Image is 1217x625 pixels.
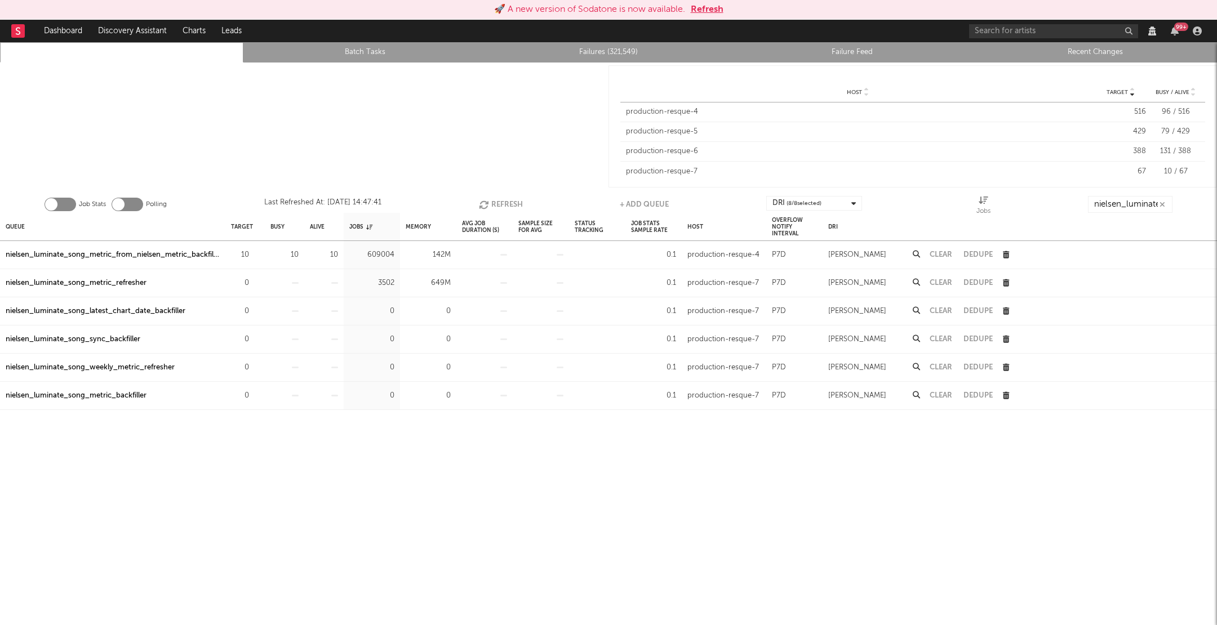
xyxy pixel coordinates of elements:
[406,333,451,346] div: 0
[631,333,676,346] div: 0.1
[930,392,952,399] button: Clear
[772,389,786,403] div: P7D
[36,20,90,42] a: Dashboard
[1152,126,1200,137] div: 79 / 429
[772,276,786,290] div: P7D
[631,276,676,290] div: 0.1
[406,305,451,318] div: 0
[626,106,1090,118] div: production-resque-4
[626,166,1090,177] div: production-resque-7
[349,389,394,403] div: 0
[631,248,676,262] div: 0.1
[631,361,676,374] div: 0.1
[231,361,249,374] div: 0
[976,204,991,218] div: Jobs
[90,20,175,42] a: Discovery Assistant
[1171,26,1179,35] button: 99+
[687,276,759,290] div: production-resque-7
[6,389,146,403] a: nielsen_luminate_song_metric_backfiller
[406,389,451,403] div: 0
[264,196,381,213] div: Last Refreshed At: [DATE] 14:47:41
[691,3,723,16] button: Refresh
[6,276,146,290] a: nielsen_luminate_song_metric_refresher
[1152,166,1200,177] div: 10 / 67
[6,361,175,374] a: nielsen_luminate_song_weekly_metric_refresher
[493,46,724,59] a: Failures (321,549)
[930,364,952,371] button: Clear
[736,46,967,59] a: Failure Feed
[1152,146,1200,157] div: 131 / 388
[494,3,685,16] div: 🚀 A new version of Sodatone is now available.
[828,305,886,318] div: [PERSON_NAME]
[250,46,481,59] a: Batch Tasks
[6,305,185,318] a: nielsen_luminate_song_latest_chart_date_backfiller
[963,392,993,399] button: Dedupe
[930,251,952,258] button: Clear
[828,276,886,290] div: [PERSON_NAME]
[1095,126,1146,137] div: 429
[6,248,220,262] a: nielsen_luminate_song_metric_from_nielsen_metric_backfiller
[1088,196,1172,213] input: Search...
[620,196,669,213] button: + Add Queue
[687,361,759,374] div: production-resque-7
[963,251,993,258] button: Dedupe
[349,361,394,374] div: 0
[406,215,431,239] div: Memory
[270,215,285,239] div: Busy
[976,196,991,217] div: Jobs
[980,46,1211,59] a: Recent Changes
[687,389,759,403] div: production-resque-7
[772,305,786,318] div: P7D
[772,248,786,262] div: P7D
[231,305,249,318] div: 0
[687,333,759,346] div: production-resque-7
[349,248,394,262] div: 609004
[6,333,140,346] a: nielsen_luminate_song_sync_backfiller
[575,215,620,239] div: Status Tracking
[930,336,952,343] button: Clear
[214,20,250,42] a: Leads
[231,215,253,239] div: Target
[631,215,676,239] div: Job Stats Sample Rate
[270,248,299,262] div: 10
[687,248,759,262] div: production-resque-4
[518,215,563,239] div: Sample Size For Avg
[406,276,451,290] div: 649M
[963,279,993,287] button: Dedupe
[787,197,821,210] span: ( 8 / 8 selected)
[828,333,886,346] div: [PERSON_NAME]
[349,215,372,239] div: Jobs
[1156,89,1189,96] span: Busy / Alive
[847,89,862,96] span: Host
[930,307,952,315] button: Clear
[79,198,106,211] label: Job Stats
[175,20,214,42] a: Charts
[828,361,886,374] div: [PERSON_NAME]
[406,248,451,262] div: 142M
[406,361,451,374] div: 0
[310,215,325,239] div: Alive
[6,215,25,239] div: Queue
[930,279,952,287] button: Clear
[772,197,821,210] div: DRI
[1174,23,1188,31] div: 99 +
[772,361,786,374] div: P7D
[1107,89,1128,96] span: Target
[231,248,249,262] div: 10
[631,305,676,318] div: 0.1
[631,389,676,403] div: 0.1
[349,333,394,346] div: 0
[963,336,993,343] button: Dedupe
[1152,106,1200,118] div: 96 / 516
[687,305,759,318] div: production-resque-7
[828,248,886,262] div: [PERSON_NAME]
[772,215,817,239] div: Overflow Notify Interval
[6,46,237,59] a: Queue Stats
[349,305,394,318] div: 0
[349,276,394,290] div: 3502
